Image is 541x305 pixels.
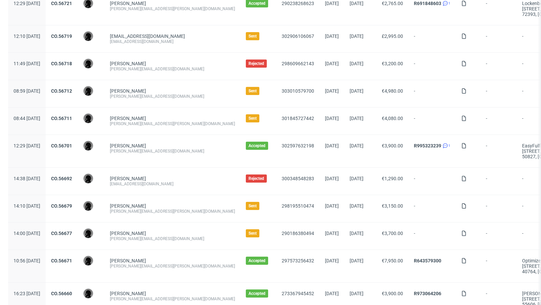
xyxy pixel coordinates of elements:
span: 12:29 [DATE] [14,143,40,148]
a: [PERSON_NAME] [110,176,146,181]
a: CO.56660 [51,291,72,296]
a: 301845727442 [282,116,314,121]
div: [EMAIL_ADDRESS][DOMAIN_NAME] [110,39,235,44]
a: 1 [441,143,450,148]
a: [PERSON_NAME] [110,258,146,263]
a: 297573256432 [282,258,314,263]
span: [DATE] [350,88,363,94]
img: Dawid Urbanowicz [84,289,93,298]
span: - [486,116,511,126]
span: - [486,258,511,274]
span: - [414,203,450,214]
span: [DATE] [350,1,363,6]
span: [DATE] [350,61,363,66]
span: [DATE] [350,176,363,181]
span: Sent [249,203,257,209]
span: €3,200.00 [382,61,403,66]
div: [PERSON_NAME][EMAIL_ADDRESS][PERSON_NAME][DOMAIN_NAME] [110,121,235,126]
span: - [414,33,450,44]
span: [DATE] [325,61,339,66]
span: - [414,231,450,241]
span: [EMAIL_ADDRESS][DOMAIN_NAME] [110,33,185,39]
span: [DATE] [350,291,363,296]
a: 1 [441,1,450,6]
div: [PERSON_NAME][EMAIL_ADDRESS][PERSON_NAME][DOMAIN_NAME] [110,263,235,269]
span: Sent [249,88,257,94]
span: €2,765.00 [382,1,403,6]
span: Sent [249,33,257,39]
span: [DATE] [325,33,339,39]
span: €3,700.00 [382,231,403,236]
a: [PERSON_NAME] [110,116,146,121]
span: €3,900.00 [382,291,403,296]
a: 298609662143 [282,61,314,66]
span: Rejected [249,61,264,66]
span: - [486,33,511,44]
a: CO.56701 [51,143,72,148]
span: 08:44 [DATE] [14,116,40,121]
img: Dawid Urbanowicz [84,201,93,211]
div: [PERSON_NAME][EMAIL_ADDRESS][DOMAIN_NAME] [110,236,235,241]
span: £2,995.00 [382,33,403,39]
span: 11:49 [DATE] [14,61,40,66]
a: R643579300 [414,258,441,263]
span: €4,980.00 [382,88,403,94]
span: - [414,116,450,126]
span: [DATE] [325,116,339,121]
span: [DATE] [325,258,339,263]
a: [PERSON_NAME] [110,88,146,94]
span: Accepted [249,1,265,6]
a: 302906106067 [282,33,314,39]
span: [DATE] [350,33,363,39]
span: €3,150.00 [382,203,403,209]
span: [DATE] [350,258,363,263]
span: Accepted [249,291,265,296]
span: - [414,88,450,99]
span: Rejected [249,176,264,181]
span: Sent [249,116,257,121]
span: - [486,143,511,159]
span: - [486,203,511,214]
span: 1 [448,1,450,6]
span: - [414,176,450,187]
span: - [414,61,450,72]
a: CO.56679 [51,203,72,209]
a: 290186380494 [282,231,314,236]
a: CO.56711 [51,116,72,121]
a: 298195510474 [282,203,314,209]
img: Dawid Urbanowicz [84,86,93,96]
span: Sent [249,231,257,236]
a: CO.56718 [51,61,72,66]
span: - [486,61,511,72]
span: 16:23 [DATE] [14,291,40,296]
a: CO.56692 [51,176,72,181]
span: 14:00 [DATE] [14,231,40,236]
span: Accepted [249,143,265,148]
img: Dawid Urbanowicz [84,174,93,183]
span: [DATE] [350,116,363,121]
img: Dawid Urbanowicz [84,114,93,123]
span: 14:38 [DATE] [14,176,40,181]
span: 12:29 [DATE] [14,1,40,6]
a: R973064206 [414,291,441,296]
div: [PERSON_NAME][EMAIL_ADDRESS][DOMAIN_NAME] [110,66,235,72]
a: 300348548283 [282,176,314,181]
img: Dawid Urbanowicz [84,31,93,41]
span: 08:59 [DATE] [14,88,40,94]
div: [PERSON_NAME][EMAIL_ADDRESS][PERSON_NAME][DOMAIN_NAME] [110,209,235,214]
span: [DATE] [325,203,339,209]
a: [PERSON_NAME] [110,1,146,6]
span: €1,290.00 [382,176,403,181]
span: 12:10 [DATE] [14,33,40,39]
span: [DATE] [325,291,339,296]
span: [DATE] [325,231,339,236]
a: 273367945452 [282,291,314,296]
a: CO.56721 [51,1,72,6]
a: R995323239 [414,143,441,148]
span: - [486,176,511,187]
a: [PERSON_NAME] [110,203,146,209]
img: Dawid Urbanowicz [84,229,93,238]
span: €7,950.00 [382,258,403,263]
a: CO.56712 [51,88,72,94]
span: [DATE] [325,176,339,181]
